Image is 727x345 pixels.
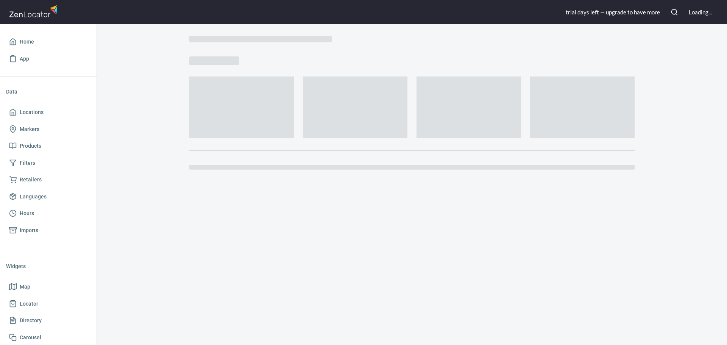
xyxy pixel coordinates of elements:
[20,192,47,201] span: Languages
[6,188,90,205] a: Languages
[6,137,90,155] a: Products
[20,209,34,218] span: Hours
[20,299,38,309] span: Locator
[6,295,90,312] a: Locator
[20,282,30,292] span: Map
[20,141,41,151] span: Products
[6,83,90,101] li: Data
[666,4,683,20] button: Search
[6,104,90,121] a: Locations
[566,8,660,16] div: trial day s left — upgrade to have more
[20,158,35,168] span: Filters
[6,222,90,239] a: Imports
[20,54,29,64] span: App
[20,125,39,134] span: Markers
[6,312,90,329] a: Directory
[6,171,90,188] a: Retailers
[689,8,712,16] div: Loading...
[20,108,44,117] span: Locations
[6,33,90,50] a: Home
[20,226,38,235] span: Imports
[6,155,90,172] a: Filters
[6,257,90,275] li: Widgets
[6,121,90,138] a: Markers
[20,175,42,184] span: Retailers
[20,333,41,342] span: Carousel
[20,37,34,47] span: Home
[6,205,90,222] a: Hours
[9,3,60,19] img: zenlocator
[6,50,90,67] a: App
[6,278,90,295] a: Map
[20,316,42,325] span: Directory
